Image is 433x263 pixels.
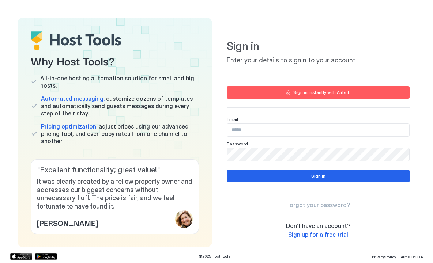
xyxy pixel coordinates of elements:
div: Sign in instantly with Airbnb [293,89,351,96]
input: Input Field [227,124,409,136]
span: It was clearly created by a fellow property owner and addresses our biggest concerns without unne... [37,178,193,210]
span: customize dozens of templates and automatically send guests messages during every step of their s... [41,95,199,117]
div: Sign in [311,173,325,179]
span: Terms Of Use [399,255,423,259]
span: Why Host Tools? [31,52,199,69]
span: Sign in [227,39,410,53]
button: Sign in instantly with Airbnb [227,86,410,99]
span: All-in-one hosting automation solution for small and big hosts. [40,75,199,89]
span: © 2025 Host Tools [199,254,230,259]
span: Enter your details to signin to your account [227,56,410,65]
a: Terms Of Use [399,252,423,260]
span: Automated messaging: [41,95,105,102]
a: App Store [10,253,32,260]
button: Sign in [227,170,410,182]
div: profile [175,210,193,228]
a: Forgot your password? [286,201,350,209]
span: Privacy Policy [372,255,396,259]
span: Pricing optimization: [41,123,97,130]
span: " Excellent functionality; great value! " [37,165,193,175]
input: Input Field [227,148,409,161]
span: adjust prices using our advanced pricing tool, and even copy rates from one channel to another. [41,123,199,145]
a: Sign up for a free trial [288,231,348,239]
a: Google Play Store [35,253,57,260]
span: Don't have an account? [286,222,350,229]
a: Privacy Policy [372,252,396,260]
span: Password [227,141,248,146]
span: Email [227,117,238,122]
span: [PERSON_NAME] [37,217,98,228]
